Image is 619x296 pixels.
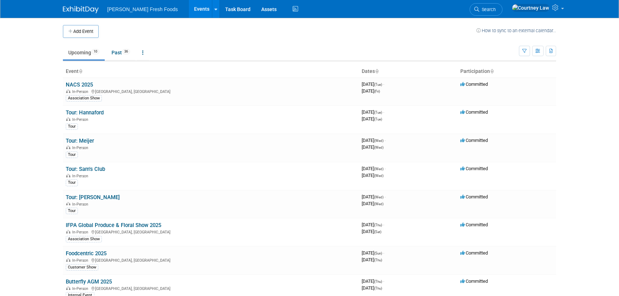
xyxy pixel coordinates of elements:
img: In-Person Event [66,258,70,262]
span: [DATE] [362,82,384,87]
span: In-Person [72,174,90,178]
span: (Wed) [374,202,383,206]
div: Tour [66,152,78,158]
button: Add Event [63,25,99,38]
div: [GEOGRAPHIC_DATA], [GEOGRAPHIC_DATA] [66,229,356,235]
a: IFPA Global Produce & Floral Show 2025 [66,222,161,228]
span: In-Person [72,258,90,263]
span: (Sat) [374,230,381,234]
span: (Sun) [374,251,382,255]
a: Upcoming10 [63,46,105,59]
span: (Tue) [374,83,382,87]
img: In-Person Event [66,286,70,290]
img: In-Person Event [66,145,70,149]
a: Tour: [PERSON_NAME] [66,194,120,201]
span: (Thu) [374,286,382,290]
div: Tour [66,179,78,186]
span: [DATE] [362,88,380,94]
img: In-Person Event [66,89,70,93]
span: [PERSON_NAME] Fresh Foods [107,6,178,12]
span: - [383,109,384,115]
th: Event [63,65,359,78]
a: Tour: Hannaford [66,109,104,116]
div: Tour [66,208,78,214]
div: [GEOGRAPHIC_DATA], [GEOGRAPHIC_DATA] [66,257,356,263]
span: 36 [122,49,130,54]
img: In-Person Event [66,230,70,233]
a: Sort by Start Date [375,68,378,74]
span: 10 [91,49,99,54]
span: [DATE] [362,222,384,227]
span: [DATE] [362,257,382,262]
a: Tour: Sam's Club [66,166,105,172]
span: [DATE] [362,229,381,234]
span: (Wed) [374,145,383,149]
span: Committed [460,138,488,143]
span: (Wed) [374,174,383,178]
span: [DATE] [362,278,384,284]
div: Customer Show [66,264,98,271]
span: (Wed) [374,167,383,171]
img: In-Person Event [66,174,70,177]
a: Sort by Event Name [79,68,82,74]
span: - [383,222,384,227]
span: In-Person [72,145,90,150]
div: Tour [66,123,78,130]
img: In-Person Event [66,202,70,206]
span: [DATE] [362,166,386,171]
div: Association Show [66,236,102,242]
span: [DATE] [362,250,384,256]
span: - [383,278,384,284]
th: Dates [359,65,457,78]
a: Search [470,3,502,16]
span: - [383,82,384,87]
span: [DATE] [362,201,383,206]
span: (Tue) [374,117,382,121]
span: (Tue) [374,110,382,114]
span: Committed [460,278,488,284]
span: In-Person [72,202,90,207]
span: - [383,250,384,256]
a: Sort by Participation Type [490,68,494,74]
span: In-Person [72,117,90,122]
span: In-Person [72,286,90,291]
span: In-Person [72,89,90,94]
span: - [385,194,386,199]
span: Committed [460,109,488,115]
span: Committed [460,166,488,171]
span: [DATE] [362,285,382,291]
img: ExhibitDay [63,6,99,13]
span: (Fri) [374,89,380,93]
img: Courtney Law [512,4,549,12]
span: [DATE] [362,109,384,115]
span: [DATE] [362,173,383,178]
span: (Thu) [374,280,382,283]
a: Foodcentric 2025 [66,250,107,257]
a: Tour: Meijer [66,138,94,144]
div: Association Show [66,95,102,102]
th: Participation [457,65,556,78]
span: [DATE] [362,138,386,143]
span: (Wed) [374,139,383,143]
span: Committed [460,82,488,87]
span: - [385,138,386,143]
div: [GEOGRAPHIC_DATA], [GEOGRAPHIC_DATA] [66,285,356,291]
span: [DATE] [362,194,386,199]
span: - [385,166,386,171]
span: (Thu) [374,258,382,262]
span: In-Person [72,230,90,235]
span: Committed [460,222,488,227]
span: (Wed) [374,195,383,199]
div: [GEOGRAPHIC_DATA], [GEOGRAPHIC_DATA] [66,88,356,94]
span: [DATE] [362,116,382,122]
a: Past36 [106,46,135,59]
span: Search [479,7,496,12]
span: (Thu) [374,223,382,227]
a: How to sync to an external calendar... [476,28,556,33]
span: [DATE] [362,144,383,150]
span: Committed [460,194,488,199]
a: NACS 2025 [66,82,93,88]
img: In-Person Event [66,117,70,121]
a: Butterfly AGM 2025 [66,278,112,285]
span: Committed [460,250,488,256]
